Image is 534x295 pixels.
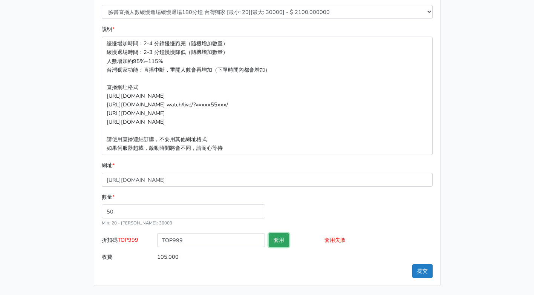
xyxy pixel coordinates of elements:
button: 提交 [412,264,433,278]
input: 這邊填入網址 [102,173,433,187]
p: 緩慢增加時間：2-4 分鐘慢慢跑完（隨機增加數量） 緩慢退場時間：2-3 分鐘慢慢降低（隨機增加數量） 人數增加約95%~115% 台灣獨家功能：直播中斷，重開人數會再增加（下單時間內都會增加）... [102,37,433,155]
small: Min: 20 - [PERSON_NAME]: 30000 [102,220,172,226]
label: 收費 [100,250,156,264]
label: 網址 [102,161,115,170]
label: 說明 [102,25,115,34]
label: 數量 [102,193,115,201]
label: 折扣碼 [100,233,156,250]
button: 套用 [269,233,289,247]
span: TOP999 [118,236,138,244]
